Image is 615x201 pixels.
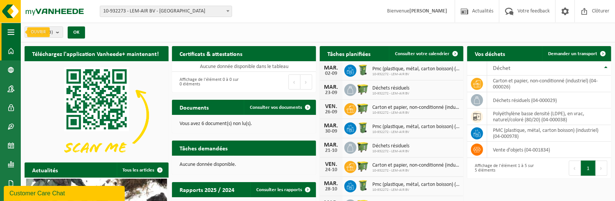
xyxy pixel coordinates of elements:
img: WB-1100-HPE-GN-50 [356,141,369,153]
h2: Tâches demandées [172,141,235,155]
span: Déchet [493,65,510,71]
h2: Téléchargez l'application Vanheede+ maintenant! [25,46,166,61]
span: 10-932272 - LEM-AIR BV [372,111,460,115]
div: MAR. [324,84,339,90]
p: Aucune donnée disponible. [180,162,308,167]
button: Previous [569,161,581,176]
td: vente d'objets (04-001834) [487,142,611,158]
a: Demander un transport [542,46,610,61]
img: WB-0240-HPE-GN-50 [356,179,369,192]
span: 10-932273 - LEM-AIR BV - ANDERLECHT [100,6,232,17]
button: Previous [288,74,301,90]
div: 24-10 [324,167,339,173]
span: 10-932272 - LEM-AIR BV [372,91,409,96]
h2: Certificats & attestations [172,46,250,61]
div: 26-09 [324,110,339,115]
h2: Tâches planifiées [320,46,378,61]
a: Consulter votre calendrier [389,46,463,61]
h2: Vos déchets [467,46,513,61]
img: WB-1100-HPE-GN-50 [356,83,369,96]
span: 10-932272 - LEM-AIR BV [372,72,460,77]
a: Tous les articles [117,162,168,178]
strong: [PERSON_NAME] [409,8,447,14]
img: WB-0240-HPE-GN-50 [356,121,369,134]
count: (3/3) [43,30,53,35]
button: OK [68,26,85,39]
div: MAR. [324,123,339,129]
h2: Documents [172,100,216,114]
span: Pmc (plastique, métal, carton boisson) (industriel) [372,66,460,72]
img: Download de VHEPlus App [25,61,169,169]
img: WB-1100-HPE-GN-50 [356,160,369,173]
span: Carton et papier, non-conditionné (industriel) [372,162,460,169]
span: 10-932272 - LEM-AIR BV [372,130,460,135]
div: MAR. [324,65,339,71]
div: 02-09 [324,71,339,76]
img: WB-0240-HPE-GN-50 [356,63,369,76]
td: carton et papier, non-conditionné (industriel) (04-000026) [487,76,611,92]
span: Consulter votre calendrier [395,51,449,56]
span: Déchets résiduels [372,143,409,149]
span: 10-932272 - LEM-AIR BV [372,169,460,173]
h2: Actualités [25,162,65,177]
iframe: chat widget [4,184,126,201]
h2: Rapports 2025 / 2024 [172,182,242,197]
button: 1 [581,161,596,176]
td: déchets résiduels (04-000029) [487,92,611,108]
div: 21-10 [324,148,339,153]
span: 10-932272 - LEM-AIR BV [372,149,409,154]
button: Next [301,74,312,90]
span: Carton et papier, non-conditionné (industriel) [372,105,460,111]
span: Site(s) [29,27,53,38]
div: VEN. [324,161,339,167]
td: polyéthylène basse densité (LDPE), en vrac, naturel/coloré (80/20) (04-000038) [487,108,611,125]
span: Consulter vos documents [250,105,302,110]
div: 23-09 [324,90,339,96]
td: PMC (plastique, métal, carton boisson) (industriel) (04-000978) [487,125,611,142]
img: WB-1100-HPE-GN-50 [356,102,369,115]
div: Affichage de l'élément 0 à 0 sur 0 éléments [176,74,240,90]
div: MAR. [324,142,339,148]
p: Vous avez 6 document(s) non lu(s). [180,121,308,127]
span: 10-932272 - LEM-AIR BV [372,188,460,192]
span: Pmc (plastique, métal, carton boisson) (industriel) [372,182,460,188]
button: Site(s)(3/3) [25,26,63,38]
span: Déchets résiduels [372,85,409,91]
div: 30-09 [324,129,339,134]
a: Consulter vos documents [244,100,315,115]
div: Affichage de l'élément 1 à 5 sur 5 éléments [471,160,535,176]
div: MAR. [324,181,339,187]
td: Aucune donnée disponible dans le tableau [172,61,316,72]
div: 28-10 [324,187,339,192]
span: Demander un transport [548,51,597,56]
span: Pmc (plastique, métal, carton boisson) (industriel) [372,124,460,130]
button: Next [596,161,607,176]
a: Consulter les rapports [250,182,315,197]
div: VEN. [324,104,339,110]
